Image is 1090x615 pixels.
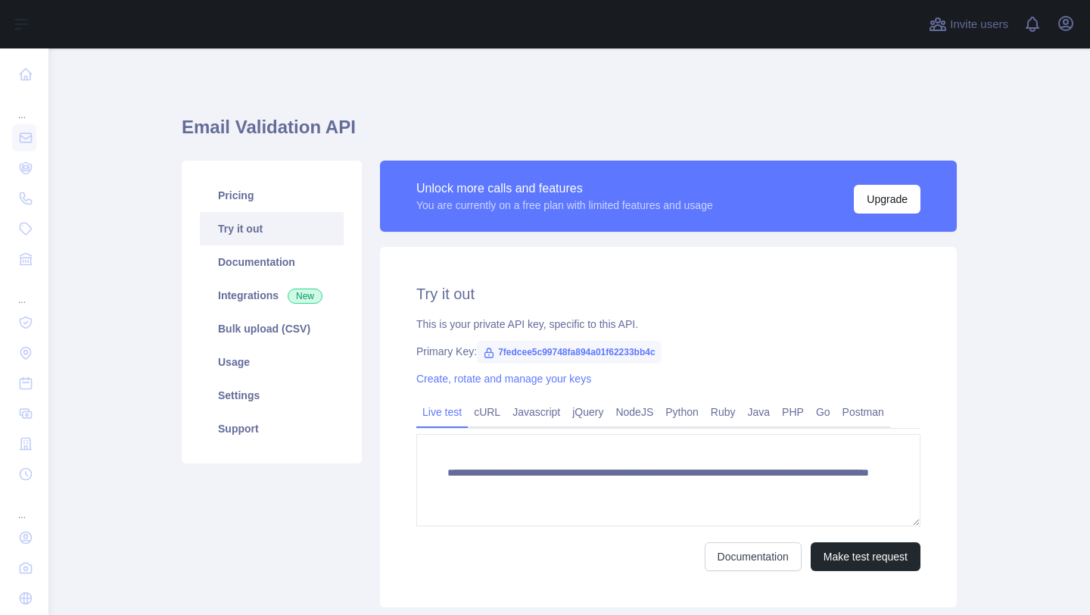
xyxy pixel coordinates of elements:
[566,400,609,424] a: jQuery
[416,344,920,359] div: Primary Key:
[468,400,506,424] a: cURL
[705,542,802,571] a: Documentation
[416,283,920,304] h2: Try it out
[854,185,920,214] button: Upgrade
[12,91,36,121] div: ...
[288,289,322,304] span: New
[416,400,468,424] a: Live test
[200,279,344,312] a: Integrations New
[810,400,836,424] a: Go
[926,12,1011,36] button: Invite users
[811,542,920,571] button: Make test request
[200,212,344,245] a: Try it out
[836,400,890,424] a: Postman
[477,341,662,364] span: 7fedcee5c99748fa894a01f62233bb4c
[200,179,344,212] a: Pricing
[200,379,344,412] a: Settings
[950,16,1008,33] span: Invite users
[12,491,36,521] div: ...
[416,180,713,198] div: Unlock more calls and features
[506,400,566,424] a: Javascript
[200,245,344,279] a: Documentation
[705,400,742,424] a: Ruby
[12,276,36,306] div: ...
[609,400,659,424] a: NodeJS
[182,115,957,151] h1: Email Validation API
[742,400,777,424] a: Java
[200,412,344,445] a: Support
[416,373,591,385] a: Create, rotate and manage your keys
[659,400,705,424] a: Python
[200,312,344,345] a: Bulk upload (CSV)
[416,198,713,213] div: You are currently on a free plan with limited features and usage
[200,345,344,379] a: Usage
[776,400,810,424] a: PHP
[416,317,920,332] div: This is your private API key, specific to this API.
